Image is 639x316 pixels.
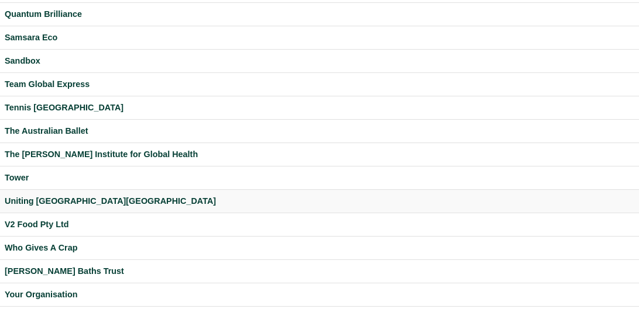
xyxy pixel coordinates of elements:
a: Quantum Brilliance [5,8,634,21]
a: [PERSON_NAME] Baths Trust [5,265,634,278]
a: The Australian Ballet [5,124,634,138]
a: V2 Food Pty Ltd [5,218,634,231]
a: Team Global Express [5,78,634,91]
a: Samsara Eco [5,31,634,44]
a: Who Gives A Crap [5,241,634,255]
a: The [PERSON_NAME] Institute for Global Health [5,148,634,161]
a: Tennis [GEOGRAPHIC_DATA] [5,101,634,114]
a: Uniting [GEOGRAPHIC_DATA][GEOGRAPHIC_DATA] [5,195,634,208]
a: Tower [5,171,634,185]
a: Your Organisation [5,288,634,301]
a: Sandbox [5,54,634,68]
